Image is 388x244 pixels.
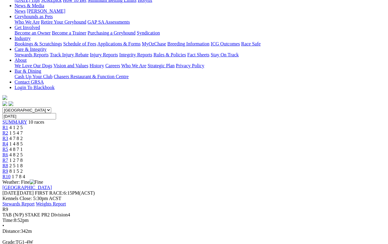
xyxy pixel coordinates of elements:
[2,207,8,212] span: R9
[2,196,386,201] div: Kennels Close: 5:30pm ACST
[241,41,260,46] a: Race Safe
[12,174,25,179] span: 1 7 8 4
[15,3,44,8] a: News & Media
[88,30,135,35] a: Purchasing a Greyhound
[15,8,386,14] div: News & Media
[15,63,386,69] div: About
[15,8,25,14] a: News
[15,79,44,85] a: Contact GRSA
[2,185,52,190] a: [GEOGRAPHIC_DATA]
[15,52,48,57] a: Stewards Reports
[15,74,386,79] div: Bar & Dining
[30,179,43,185] img: Fine
[15,19,386,25] div: Greyhounds as Pets
[9,158,23,163] span: 1 2 7 8
[15,30,51,35] a: Become an Owner
[148,63,175,68] a: Strategic Plan
[2,130,8,135] a: R2
[97,41,141,46] a: Applications & Forms
[153,52,186,57] a: Rules & Policies
[2,141,8,146] a: R4
[36,201,66,206] a: Weights Report
[9,152,23,157] span: 4 8 2 5
[2,223,4,228] span: •
[15,41,62,46] a: Bookings & Scratchings
[2,174,11,179] a: R10
[9,125,23,130] span: 4 1 2 5
[176,63,204,68] a: Privacy Policy
[15,25,40,30] a: Get Involved
[2,169,8,174] a: R9
[2,95,7,100] img: logo-grsa-white.png
[27,8,65,14] a: [PERSON_NAME]
[2,152,8,157] a: R6
[35,190,63,196] span: FIRST RACE:
[167,41,209,46] a: Breeding Information
[28,119,44,125] span: 10 races
[90,52,118,57] a: Injury Reports
[15,41,386,47] div: Industry
[88,19,130,25] a: GAP SA Assessments
[2,179,43,185] span: Weather: Fine
[2,218,14,223] span: Time:
[15,52,386,58] div: Care & Integrity
[2,218,386,223] div: 8:52pm
[15,30,386,36] div: Get Involved
[63,41,96,46] a: Schedule of Fees
[2,212,386,218] div: TAB (N/P) STAKE PR2 Division4
[2,119,27,125] a: SUMMARY
[2,229,386,234] div: 342m
[9,169,23,174] span: 8 1 5 2
[142,41,166,46] a: MyOzChase
[89,63,104,68] a: History
[2,190,18,196] span: [DATE]
[15,36,31,41] a: Industry
[15,14,53,19] a: Greyhounds as Pets
[41,19,86,25] a: Retire Your Greyhound
[9,147,23,152] span: 4 8 7 1
[15,19,40,25] a: Who We Are
[2,163,8,168] a: R8
[53,63,88,68] a: Vision and Values
[2,101,7,106] img: facebook.svg
[2,113,56,119] input: Select date
[15,85,55,90] a: Login To Blackbook
[187,52,209,57] a: Fact Sheets
[15,58,27,63] a: About
[8,101,13,106] img: twitter.svg
[9,141,23,146] span: 1 4 8 5
[211,52,239,57] a: Stay On Track
[2,190,34,196] span: [DATE]
[9,163,23,168] span: 2 5 1 8
[50,52,89,57] a: Track Injury Rebate
[2,201,35,206] a: Stewards Report
[15,63,52,68] a: We Love Our Dogs
[119,52,152,57] a: Integrity Reports
[137,30,160,35] a: Syndication
[2,136,8,141] a: R3
[211,41,240,46] a: ICG Outcomes
[121,63,146,68] a: Who We Are
[15,74,52,79] a: Cash Up Your Club
[9,136,23,141] span: 4 7 8 2
[105,63,120,68] a: Careers
[9,130,23,135] span: 1 5 4 7
[52,30,86,35] a: Become a Trainer
[2,125,8,130] a: R1
[15,69,41,74] a: Bar & Dining
[2,229,21,234] span: Distance:
[2,147,8,152] a: R5
[15,47,47,52] a: Care & Integrity
[35,190,95,196] span: 6:15PM(ACST)
[2,158,8,163] a: R7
